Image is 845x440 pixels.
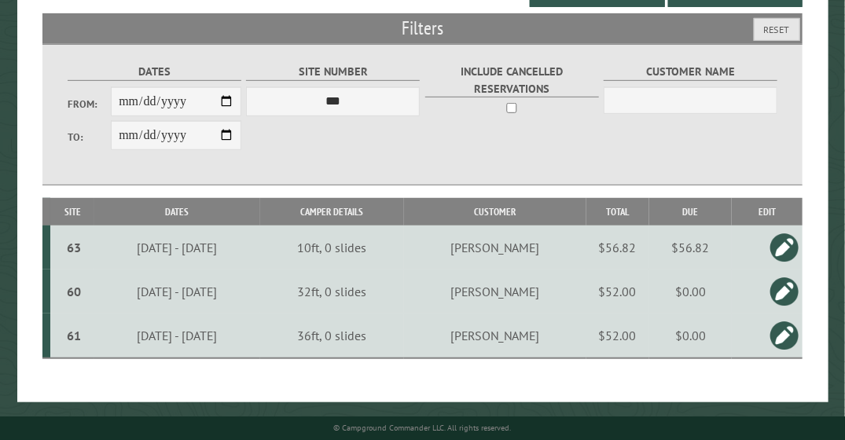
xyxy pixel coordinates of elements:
th: Customer [404,198,586,225]
td: $56.82 [586,225,649,269]
small: © Campground Commander LLC. All rights reserved. [334,423,512,433]
div: [DATE] - [DATE] [97,240,258,255]
label: From: [68,97,111,112]
label: Dates [68,63,241,81]
td: $56.82 [649,225,733,269]
td: $52.00 [586,269,649,313]
th: Total [586,198,649,225]
td: [PERSON_NAME] [404,225,586,269]
td: 32ft, 0 slides [260,269,404,313]
div: [DATE] - [DATE] [97,328,258,343]
div: 63 [57,240,92,255]
label: To: [68,130,111,145]
h2: Filters [42,13,803,43]
div: 61 [57,328,92,343]
td: 10ft, 0 slides [260,225,404,269]
label: Customer Name [604,63,777,81]
label: Include Cancelled Reservations [425,63,599,97]
th: Site [50,198,95,225]
div: [DATE] - [DATE] [97,284,258,299]
label: Site Number [246,63,420,81]
td: [PERSON_NAME] [404,269,586,313]
th: Camper Details [260,198,404,225]
td: 36ft, 0 slides [260,313,404,358]
td: $0.00 [649,313,733,358]
button: Reset [754,18,800,41]
th: Due [649,198,733,225]
div: 60 [57,284,92,299]
th: Dates [94,198,259,225]
th: Edit [732,198,803,225]
td: $52.00 [586,313,649,358]
td: [PERSON_NAME] [404,313,586,358]
td: $0.00 [649,269,733,313]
